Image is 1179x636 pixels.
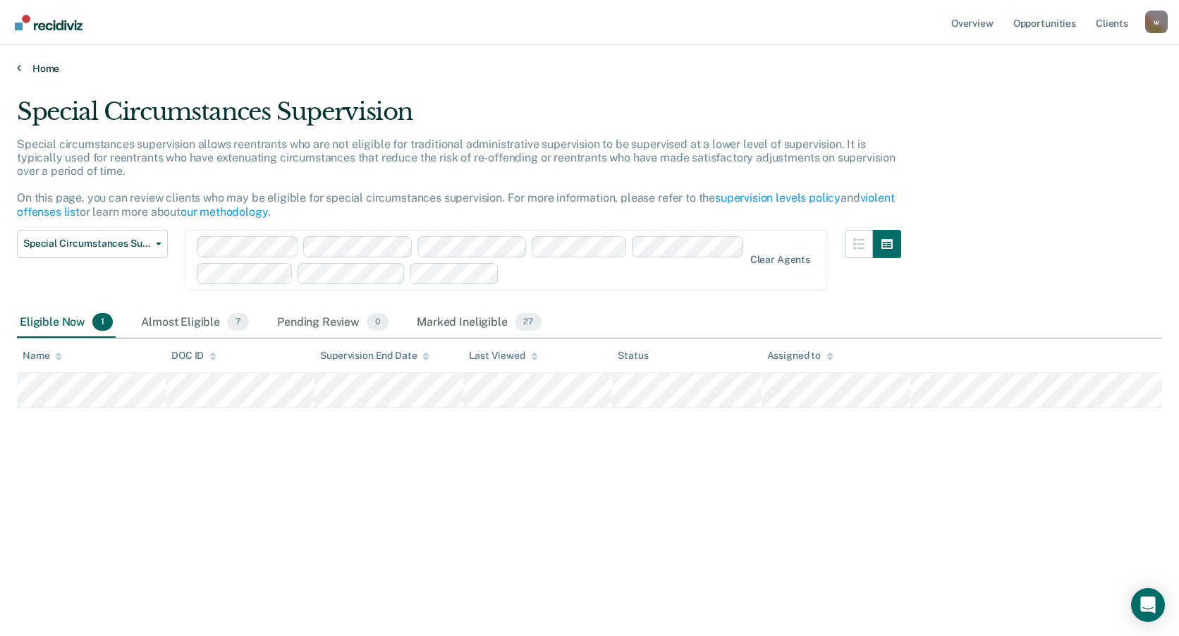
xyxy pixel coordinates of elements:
[227,313,249,331] span: 7
[515,313,542,331] span: 27
[1145,11,1168,33] div: w
[767,350,833,362] div: Assigned to
[320,350,429,362] div: Supervision End Date
[181,205,268,219] a: our methodology
[17,191,895,218] a: violent offenses list
[15,15,83,30] img: Recidiviz
[618,350,648,362] div: Status
[17,307,116,338] div: Eligible Now1
[17,97,901,137] div: Special Circumstances Supervision
[17,137,896,219] p: Special circumstances supervision allows reentrants who are not eligible for traditional administ...
[138,307,252,338] div: Almost Eligible7
[274,307,391,338] div: Pending Review0
[171,350,216,362] div: DOC ID
[17,230,168,258] button: Special Circumstances Supervision
[469,350,537,362] div: Last Viewed
[23,238,150,250] span: Special Circumstances Supervision
[92,313,113,331] span: 1
[23,350,62,362] div: Name
[1145,11,1168,33] button: Profile dropdown button
[414,307,544,338] div: Marked Ineligible27
[715,191,841,204] a: supervision levels policy
[367,313,389,331] span: 0
[1131,588,1165,622] div: Open Intercom Messenger
[17,62,1162,75] a: Home
[750,254,810,266] div: Clear agents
